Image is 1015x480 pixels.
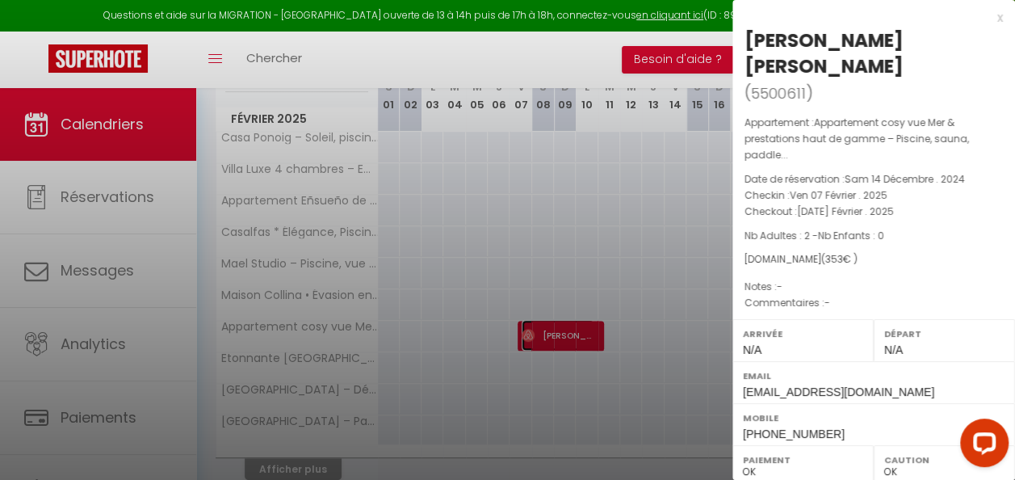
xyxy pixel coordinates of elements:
span: 5500611 [751,83,806,103]
span: Sam 14 Décembre . 2024 [845,172,965,186]
label: Email [743,368,1005,384]
span: [DATE] Février . 2025 [797,204,894,218]
p: Notes : [744,279,1003,295]
div: [PERSON_NAME] [PERSON_NAME] [744,27,1003,79]
p: Appartement : [744,115,1003,163]
span: [PHONE_NUMBER] [743,427,845,440]
span: Ven 07 Février . 2025 [790,188,887,202]
span: N/A [884,343,903,356]
label: Départ [884,326,1005,342]
span: Nb Enfants : 0 [818,229,884,242]
div: x [732,8,1003,27]
span: - [824,296,830,309]
span: Nb Adultes : 2 - [744,229,884,242]
p: Date de réservation : [744,171,1003,187]
span: ( ) [744,82,813,104]
p: Commentaires : [744,295,1003,311]
span: 353 [825,252,843,266]
label: Paiement [743,452,863,468]
span: [EMAIL_ADDRESS][DOMAIN_NAME] [743,385,934,398]
span: Appartement cosy vue Mer & prestations haut de gamme – Piscine, sauna, paddle... [744,116,969,162]
iframe: LiveChat chat widget [947,412,1015,480]
label: Arrivée [743,326,863,342]
label: Mobile [743,410,1005,426]
span: - [777,280,782,293]
div: [DOMAIN_NAME] [744,252,1003,267]
p: Checkout : [744,204,1003,220]
label: Caution [884,452,1005,468]
span: N/A [743,343,761,356]
p: Checkin : [744,187,1003,204]
span: ( € ) [821,252,858,266]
